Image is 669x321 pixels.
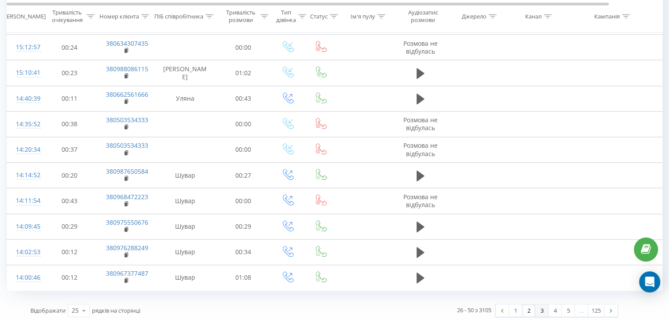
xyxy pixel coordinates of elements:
[548,304,562,317] a: 4
[42,60,97,86] td: 00:23
[106,116,148,124] a: 380503534333
[403,193,438,209] span: Розмова не відбулась
[223,9,258,24] div: Тривалість розмови
[403,39,438,55] span: Розмова не відбулась
[42,265,97,290] td: 00:12
[106,167,148,175] a: 380987650584
[216,35,271,60] td: 00:00
[588,304,604,317] a: 125
[216,111,271,137] td: 00:00
[216,60,271,86] td: 01:02
[509,304,522,317] a: 1
[106,65,148,73] a: 380988086115
[42,137,97,162] td: 00:37
[16,39,33,56] div: 15:12:57
[575,304,588,317] div: …
[16,90,33,107] div: 14:40:39
[216,188,271,214] td: 00:00
[216,214,271,239] td: 00:29
[42,111,97,137] td: 00:38
[16,269,33,286] div: 14:00:46
[42,188,97,214] td: 00:43
[154,188,216,214] td: Шувар
[403,116,438,132] span: Розмова не відбулась
[562,304,575,317] a: 5
[72,306,79,315] div: 25
[42,86,97,111] td: 00:11
[106,193,148,201] a: 380968472223
[216,239,271,265] td: 00:34
[42,35,97,60] td: 00:24
[16,244,33,261] div: 14:02:53
[16,141,33,158] div: 14:20:34
[50,9,84,24] div: Тривалість очікування
[16,116,33,133] div: 14:35:52
[92,306,140,314] span: рядків на сторінці
[402,9,444,24] div: Аудіозапис розмови
[276,9,296,24] div: Тип дзвінка
[525,13,541,20] div: Канал
[16,218,33,235] div: 14:09:45
[154,265,216,290] td: Шувар
[154,239,216,265] td: Шувар
[535,304,548,317] a: 3
[106,141,148,150] a: 380503534333
[42,239,97,265] td: 00:12
[154,163,216,188] td: Шувар
[310,13,328,20] div: Статус
[106,244,148,252] a: 380976288249
[16,192,33,209] div: 14:11:54
[106,269,148,277] a: 380967377487
[154,13,203,20] div: ПІБ співробітника
[42,214,97,239] td: 00:29
[351,13,375,20] div: Ім'я пулу
[16,64,33,81] div: 15:10:41
[216,163,271,188] td: 00:27
[522,304,535,317] a: 2
[457,306,491,314] div: 26 - 50 з 3105
[1,13,46,20] div: [PERSON_NAME]
[30,306,66,314] span: Відображати
[594,13,620,20] div: Кампанія
[216,137,271,162] td: 00:00
[154,214,216,239] td: Шувар
[403,141,438,157] span: Розмова не відбулась
[42,163,97,188] td: 00:20
[216,86,271,111] td: 00:43
[16,167,33,184] div: 14:14:52
[639,271,660,292] div: Open Intercom Messenger
[154,60,216,86] td: [PERSON_NAME]
[106,39,148,47] a: 380634307435
[99,13,139,20] div: Номер клієнта
[462,13,486,20] div: Джерело
[106,218,148,226] a: 380975550676
[154,86,216,111] td: Уляна
[216,265,271,290] td: 01:08
[106,90,148,98] a: 380662561666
